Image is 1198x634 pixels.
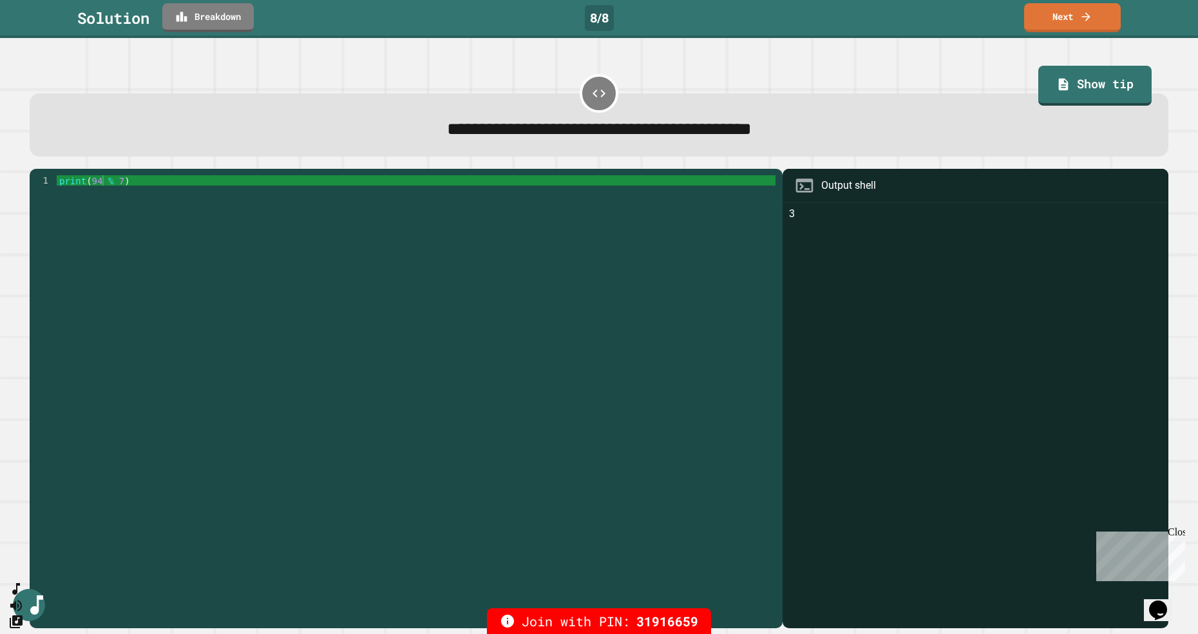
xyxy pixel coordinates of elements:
a: Next [1024,3,1121,32]
button: Change Music [8,613,24,629]
button: Mute music [8,597,24,613]
button: SpeedDial basic example [8,581,24,597]
a: Breakdown [162,3,254,32]
a: Show tip [1038,66,1151,106]
iframe: chat widget [1091,526,1185,581]
div: 1 [30,175,57,186]
div: Solution [77,6,149,30]
div: Output shell [821,178,876,193]
div: Join with PIN: [487,608,711,634]
iframe: chat widget [1144,582,1185,621]
div: 3 [789,206,1162,628]
div: Chat with us now!Close [5,5,89,82]
span: 31916659 [636,611,698,631]
div: 8 / 8 [585,5,614,31]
